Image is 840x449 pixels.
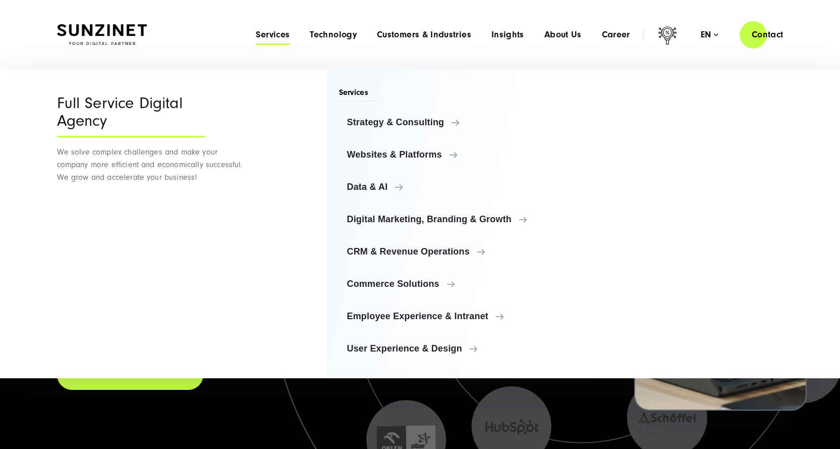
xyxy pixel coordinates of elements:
a: Employee Experience & Intranet [339,304,555,328]
a: Insights [491,30,524,40]
span: Employee Experience & Intranet [347,311,547,321]
a: Commerce Solutions [339,272,555,296]
a: Digital Marketing, Branding & Growth [339,207,555,231]
span: Digital Marketing, Branding & Growth [347,214,547,224]
span: Strategy & Consulting [347,117,547,127]
p: We solve complex challenges and make your company more efficient and economically successful. We ... [57,146,246,184]
span: Commerce Solutions [347,279,547,289]
a: Strategy & Consulting [339,110,555,134]
div: Full Service Digital Agency [57,94,205,137]
span: Services [339,87,381,102]
a: Career [602,30,630,40]
div: en [701,30,718,40]
span: Data & AI [347,182,547,192]
a: Contact [740,20,796,49]
a: Technology [310,30,357,40]
a: Data & AI [339,175,555,199]
a: Websites & Platforms [339,142,555,167]
a: CRM & Revenue Operations [339,239,555,264]
span: User Experience & Design [347,343,547,354]
a: User Experience & Design [339,336,555,361]
a: Services [256,30,290,40]
img: SUNZINET Full Service Digital Agentur [57,24,147,45]
a: About Us [544,30,582,40]
span: CRM & Revenue Operations [347,246,547,257]
span: Websites & Platforms [347,149,547,160]
a: Customers & Industries [377,30,471,40]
